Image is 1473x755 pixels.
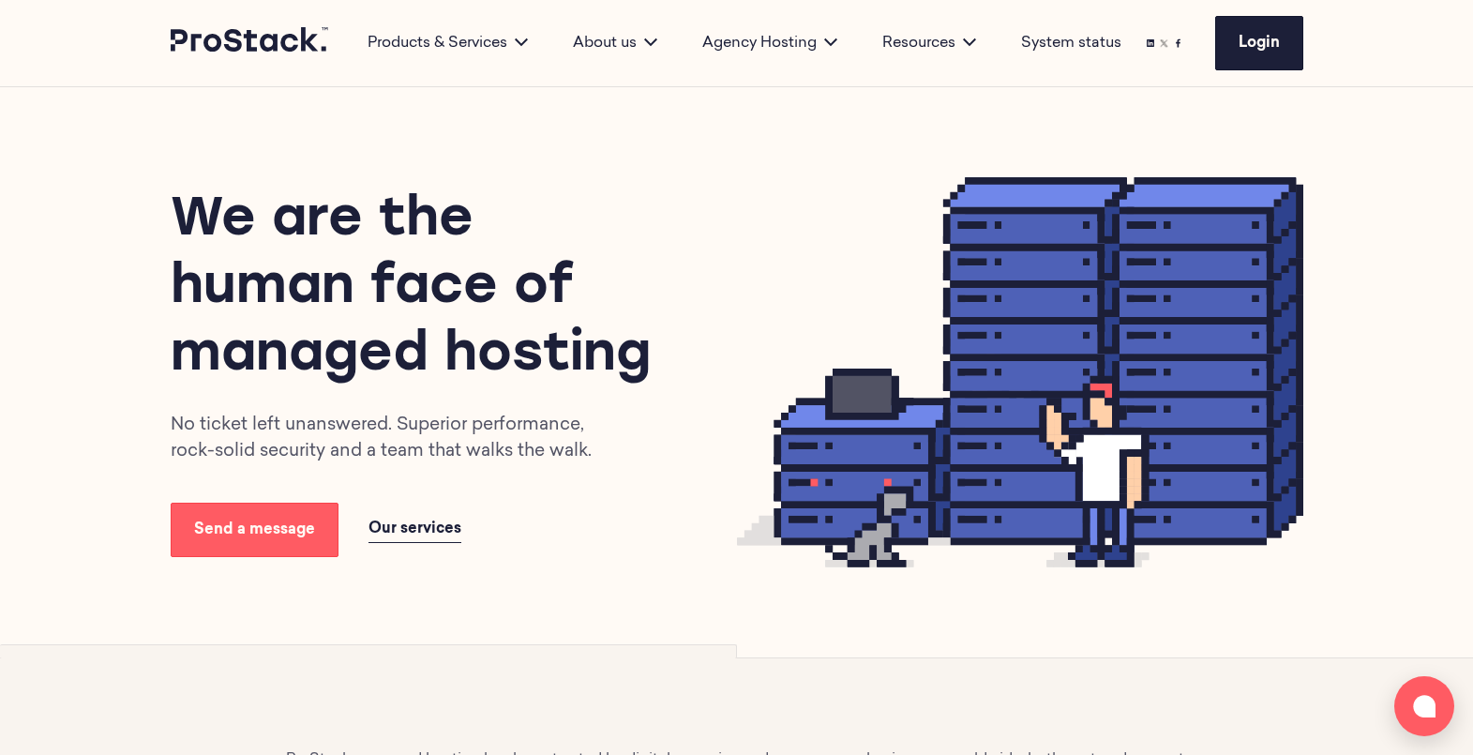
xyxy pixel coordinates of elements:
div: Resources [860,32,999,54]
h1: We are the human face of managed hosting [171,188,669,390]
div: Agency Hosting [680,32,860,54]
span: Send a message [194,522,315,537]
a: System status [1021,32,1121,54]
p: No ticket left unanswered. Superior performance, rock-solid security and a team that walks the walk. [171,413,620,465]
div: Products & Services [345,32,550,54]
span: Login [1239,36,1280,51]
a: Login [1215,16,1303,70]
span: Our services [368,521,461,536]
button: Open chat window [1394,676,1454,736]
a: Prostack logo [171,27,330,59]
div: About us [550,32,680,54]
a: Send a message [171,503,338,557]
a: Our services [368,516,461,543]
